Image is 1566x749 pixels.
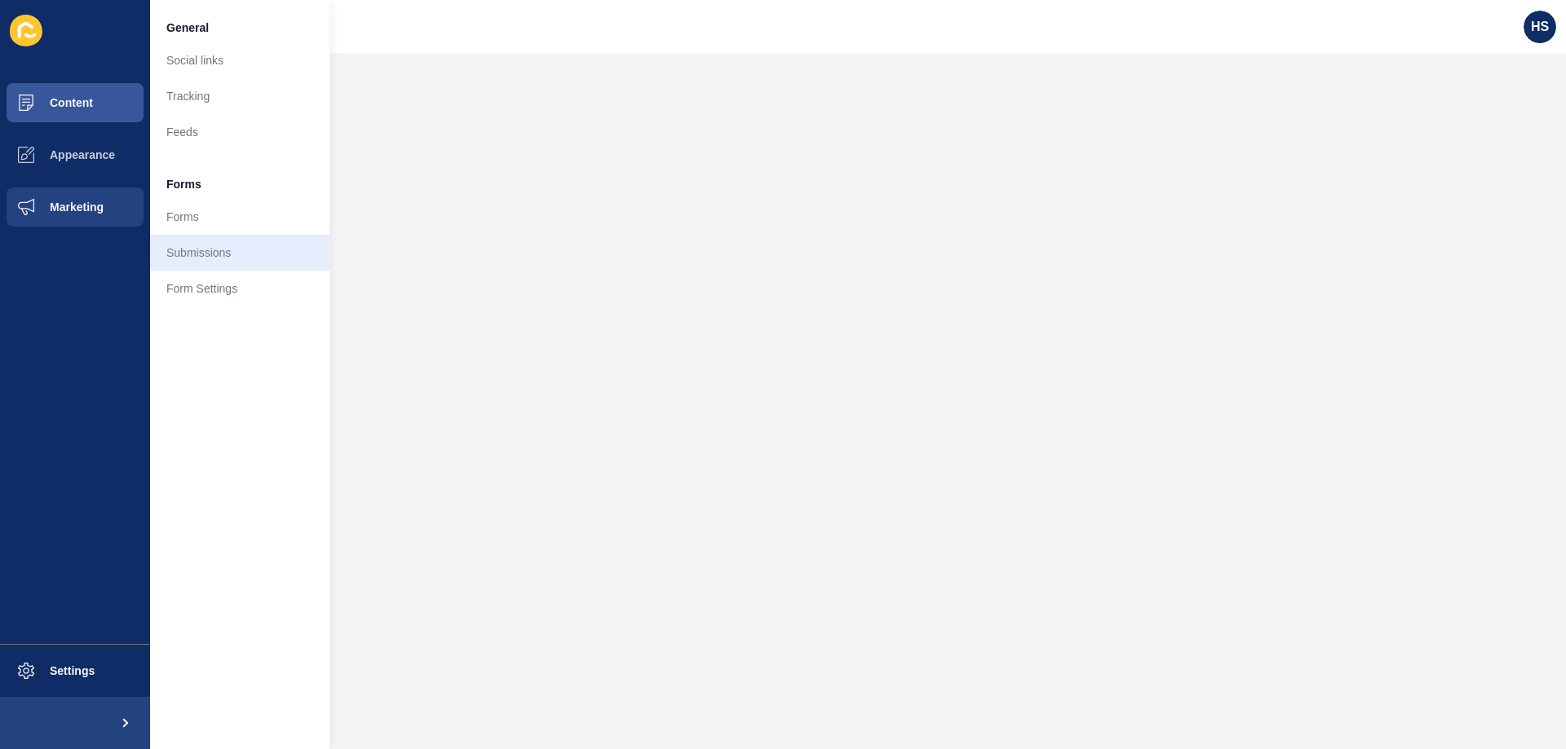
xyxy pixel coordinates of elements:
a: Social links [150,42,330,78]
span: HS [1531,19,1549,35]
span: General [166,20,209,36]
span: Forms [166,176,201,192]
a: Form Settings [150,271,330,306]
a: Feeds [150,114,330,150]
a: Forms [150,199,330,235]
a: Submissions [150,235,330,271]
a: Tracking [150,78,330,114]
